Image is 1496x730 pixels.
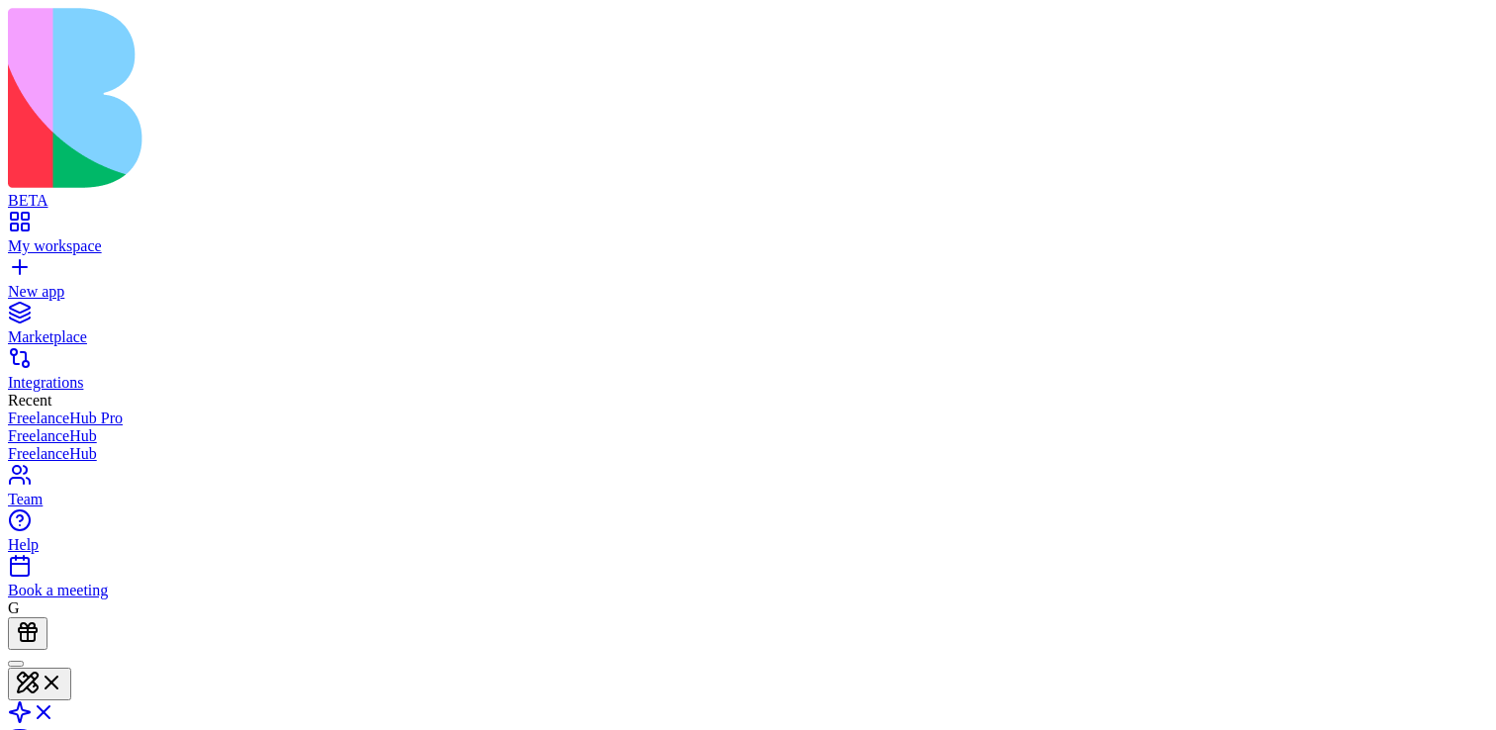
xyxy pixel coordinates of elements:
div: Marketplace [8,328,1488,346]
img: logo [8,8,803,188]
a: Help [8,518,1488,554]
a: BETA [8,174,1488,210]
a: My workspace [8,220,1488,255]
div: Help [8,536,1488,554]
a: Team [8,473,1488,508]
a: New app [8,265,1488,301]
div: BETA [8,192,1488,210]
div: New app [8,283,1488,301]
a: FreelanceHub [8,445,1488,463]
span: G [8,599,20,616]
div: Team [8,491,1488,508]
div: My workspace [8,237,1488,255]
a: Integrations [8,356,1488,392]
div: Book a meeting [8,582,1488,599]
span: Recent [8,392,51,409]
a: FreelanceHub Pro [8,410,1488,427]
div: Integrations [8,374,1488,392]
a: FreelanceHub [8,427,1488,445]
a: Book a meeting [8,564,1488,599]
a: Marketplace [8,311,1488,346]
